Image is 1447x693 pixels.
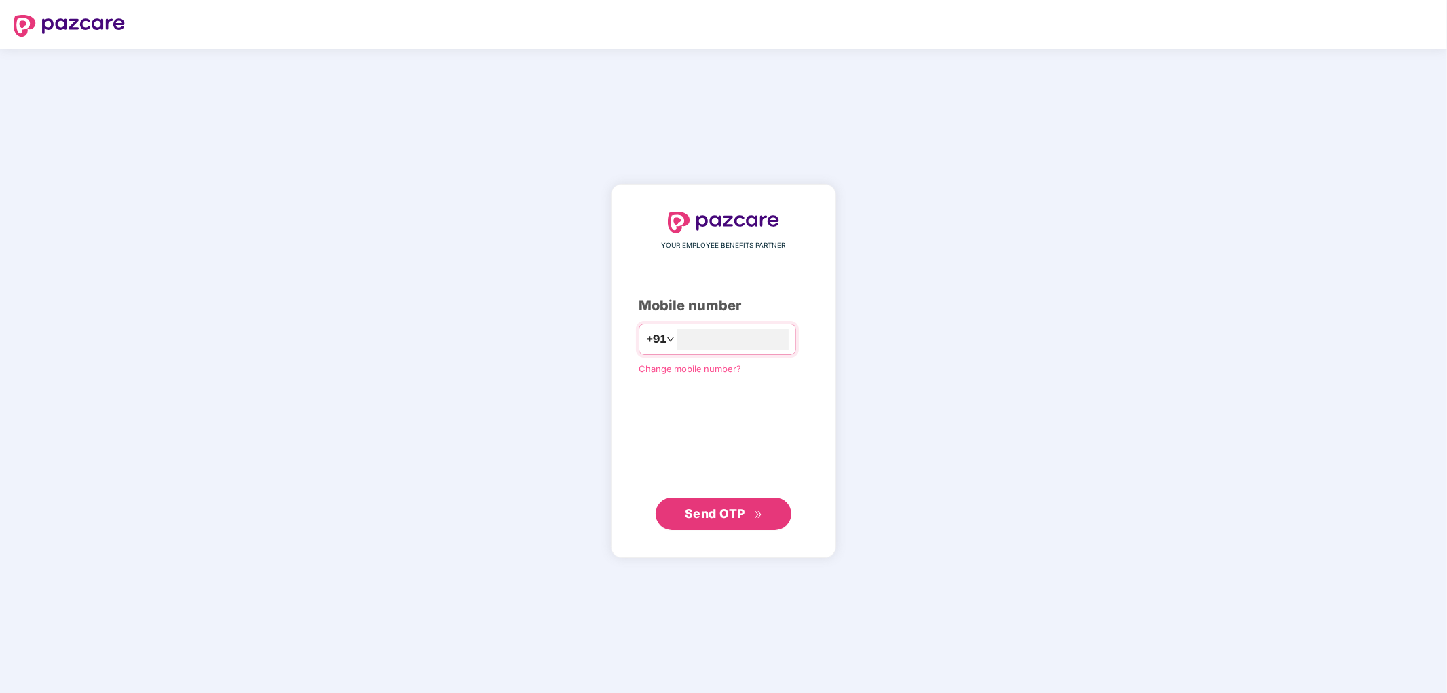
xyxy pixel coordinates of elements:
img: logo [668,212,779,233]
button: Send OTPdouble-right [656,498,791,530]
span: Send OTP [685,506,745,521]
span: double-right [754,510,763,519]
img: logo [14,15,125,37]
a: Change mobile number? [639,363,741,374]
div: Mobile number [639,295,808,316]
span: YOUR EMPLOYEE BENEFITS PARTNER [662,240,786,251]
span: +91 [646,331,666,348]
span: down [666,335,675,343]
